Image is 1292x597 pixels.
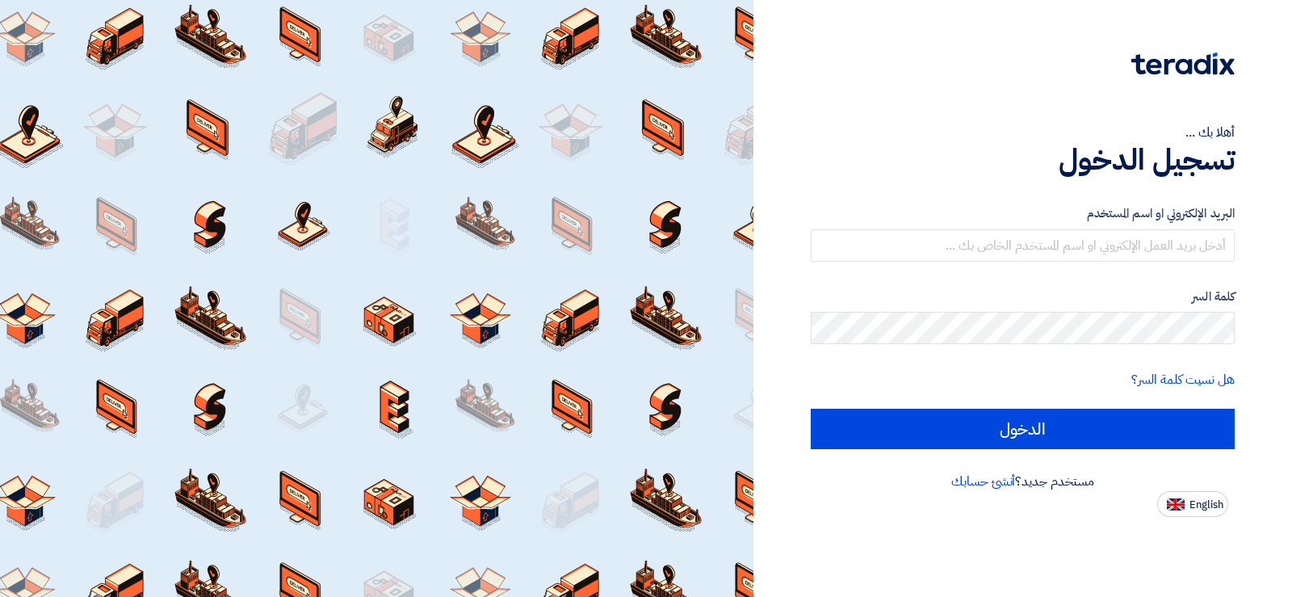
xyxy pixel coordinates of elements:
img: Teradix logo [1131,53,1235,75]
label: كلمة السر [811,288,1235,306]
div: مستخدم جديد؟ [811,472,1235,491]
input: أدخل بريد العمل الإلكتروني او اسم المستخدم الخاص بك ... [811,229,1235,262]
button: English [1157,491,1228,517]
span: English [1189,499,1223,511]
label: البريد الإلكتروني او اسم المستخدم [811,204,1235,223]
input: الدخول [811,409,1235,449]
a: هل نسيت كلمة السر؟ [1131,370,1235,389]
a: أنشئ حسابك [951,472,1015,491]
img: en-US.png [1167,498,1185,511]
div: أهلا بك ... [811,123,1235,142]
h1: تسجيل الدخول [811,142,1235,178]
